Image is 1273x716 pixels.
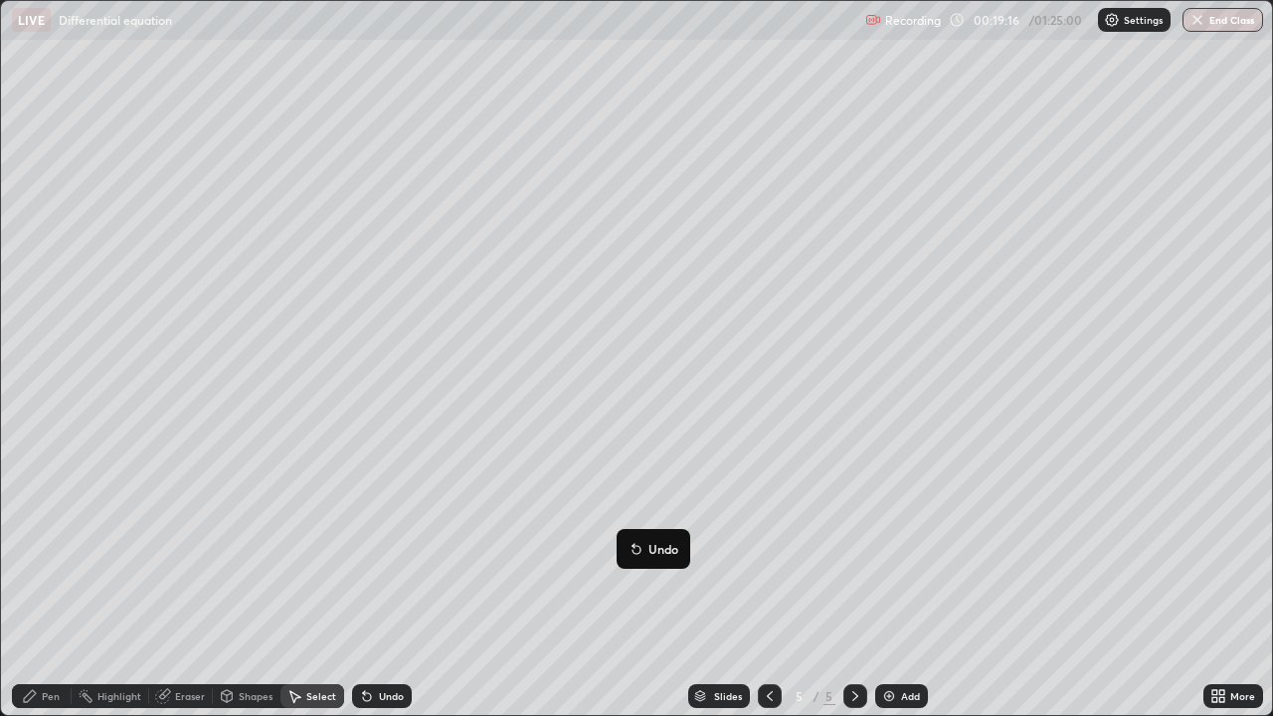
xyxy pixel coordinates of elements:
p: Settings [1124,15,1163,25]
button: End Class [1182,8,1263,32]
p: Undo [648,541,678,557]
button: Undo [625,537,682,561]
div: 5 [790,690,810,702]
div: Add [901,691,920,701]
div: 5 [823,687,835,705]
p: LIVE [18,12,45,28]
div: Pen [42,691,60,701]
img: add-slide-button [881,688,897,704]
p: Differential equation [59,12,172,28]
div: Shapes [239,691,273,701]
div: Highlight [97,691,141,701]
div: / [814,690,819,702]
div: Eraser [175,691,205,701]
p: Recording [885,13,941,28]
img: recording.375f2c34.svg [865,12,881,28]
img: class-settings-icons [1104,12,1120,28]
img: end-class-cross [1189,12,1205,28]
div: More [1230,691,1255,701]
div: Select [306,691,336,701]
div: Undo [379,691,404,701]
div: Slides [714,691,742,701]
